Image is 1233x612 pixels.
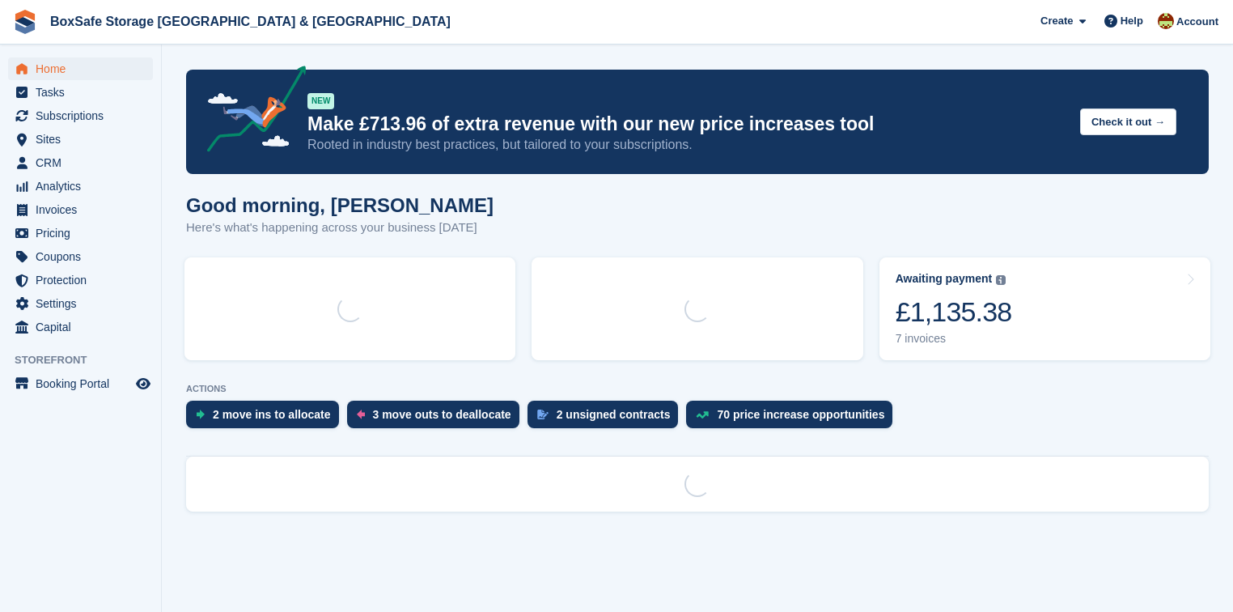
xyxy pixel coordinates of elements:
[36,151,133,174] span: CRM
[36,198,133,221] span: Invoices
[133,374,153,393] a: Preview store
[186,219,494,237] p: Here's what's happening across your business [DATE]
[15,352,161,368] span: Storefront
[193,66,307,158] img: price-adjustments-announcement-icon-8257ccfd72463d97f412b2fc003d46551f7dbcb40ab6d574587a9cd5c0d94...
[36,81,133,104] span: Tasks
[996,275,1006,285] img: icon-info-grey-7440780725fd019a000dd9b08b2336e03edf1995a4989e88bcd33f0948082b44.svg
[36,245,133,268] span: Coupons
[307,113,1067,136] p: Make £713.96 of extra revenue with our new price increases tool
[896,272,993,286] div: Awaiting payment
[717,408,884,421] div: 70 price increase opportunities
[1080,108,1176,135] button: Check it out →
[8,269,153,291] a: menu
[1121,13,1143,29] span: Help
[8,245,153,268] a: menu
[44,8,457,35] a: BoxSafe Storage [GEOGRAPHIC_DATA] & [GEOGRAPHIC_DATA]
[8,57,153,80] a: menu
[36,222,133,244] span: Pricing
[1158,13,1174,29] img: Kim
[8,222,153,244] a: menu
[36,175,133,198] span: Analytics
[36,269,133,291] span: Protection
[36,372,133,395] span: Booking Portal
[36,292,133,315] span: Settings
[186,401,347,436] a: 2 move ins to allocate
[347,401,528,436] a: 3 move outs to deallocate
[213,408,331,421] div: 2 move ins to allocate
[8,128,153,151] a: menu
[528,401,687,436] a: 2 unsigned contracts
[8,292,153,315] a: menu
[307,93,334,109] div: NEW
[8,372,153,395] a: menu
[8,198,153,221] a: menu
[8,81,153,104] a: menu
[8,151,153,174] a: menu
[896,295,1012,329] div: £1,135.38
[36,128,133,151] span: Sites
[36,57,133,80] span: Home
[196,410,205,419] img: move_ins_to_allocate_icon-fdf77a2bb77ea45bf5b3d319d69a93e2d87916cf1d5bf7949dd705db3b84f3ca.svg
[1040,13,1073,29] span: Create
[36,316,133,338] span: Capital
[186,194,494,216] h1: Good morning, [PERSON_NAME]
[186,384,1209,394] p: ACTIONS
[696,411,709,419] img: price_increase_opportunities-93ffe204e8149a01c8c9dc8f82e8f89637d9d84a8eef4429ea346261dce0b2c0.svg
[307,136,1067,154] p: Rooted in industry best practices, but tailored to your subscriptions.
[357,410,365,419] img: move_outs_to_deallocate_icon-f764333ba52eb49d3ac5e1228854f67142a1ed5810a6f6cc68b1a99e826820c5.svg
[557,408,671,421] div: 2 unsigned contracts
[8,316,153,338] a: menu
[686,401,900,436] a: 70 price increase opportunities
[537,410,549,419] img: contract_signature_icon-13c848040528278c33f63329250d36e43548de30e8caae1d1a13099fd9432cc5.svg
[13,10,37,34] img: stora-icon-8386f47178a22dfd0bd8f6a31ec36ba5ce8667c1dd55bd0f319d3a0aa187defe.svg
[36,104,133,127] span: Subscriptions
[879,257,1210,360] a: Awaiting payment £1,135.38 7 invoices
[8,104,153,127] a: menu
[896,332,1012,346] div: 7 invoices
[373,408,511,421] div: 3 move outs to deallocate
[1176,14,1218,30] span: Account
[8,175,153,198] a: menu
